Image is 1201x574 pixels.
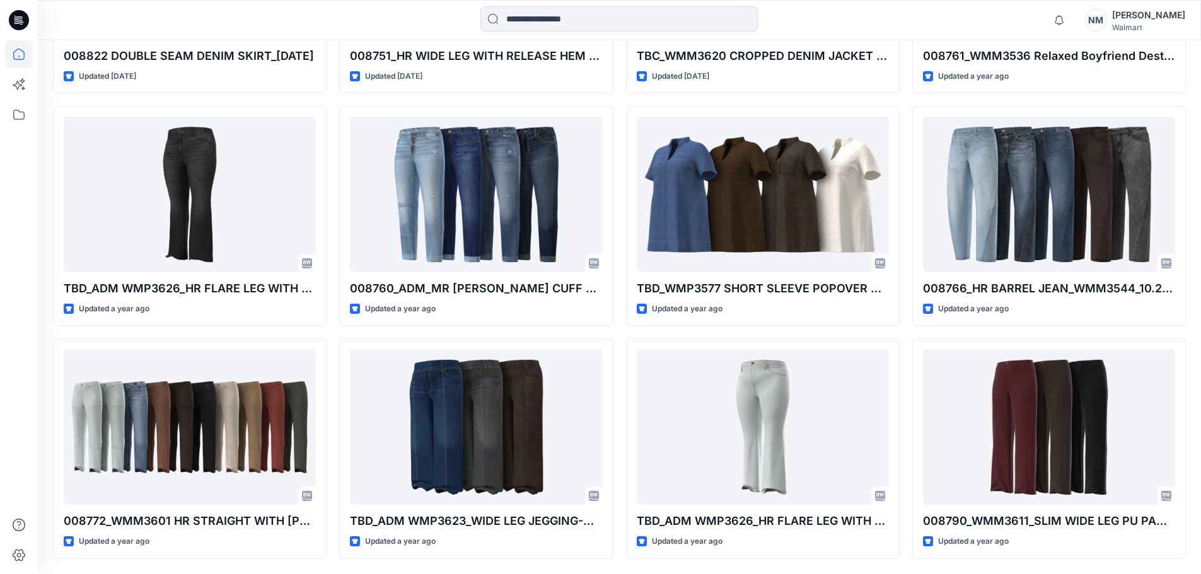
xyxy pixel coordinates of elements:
[637,117,889,272] a: TBD_WMP3577 SHORT SLEEVE POPOVER DRESS_2024_07_15
[923,47,1175,65] p: 008761_WMM3536 Relaxed Boyfriend Destructed Hem_[DATE]
[79,535,149,548] p: Updated a year ago
[923,349,1175,505] a: 008790_WMM3611_SLIM WIDE LEG PU PANT-TBD 9.4.24
[365,70,422,83] p: Updated [DATE]
[637,280,889,297] p: TBD_WMP3577 SHORT SLEEVE POPOVER DRESS_2024_07_15
[652,535,722,548] p: Updated a year ago
[365,535,436,548] p: Updated a year ago
[79,70,136,83] p: Updated [DATE]
[64,117,316,272] a: TBD_ADM WMP3626_HR FLARE LEG WITH RORWARD SEAM-OP2 CLEAN HEM_10.30.2024
[923,117,1175,272] a: 008766_HR BARREL JEAN_WMM3544_10.2.24
[1112,8,1185,23] div: [PERSON_NAME]
[365,302,436,316] p: Updated a year ago
[64,47,316,65] p: 008822 DOUBLE SEAM DENIM SKIRT_[DATE]
[938,535,1009,548] p: Updated a year ago
[64,280,316,297] p: TBD_ADM WMP3626_HR FLARE LEG WITH RORWARD SEAM-OP2 CLEAN HEM_[DATE]
[79,302,149,316] p: Updated a year ago
[923,280,1175,297] p: 008766_HR BARREL JEAN_WMM3544_10.2.24
[1112,23,1185,32] div: Walmart
[637,349,889,505] a: TBD_ADM WMP3626_HR FLARE LEG WITH RORWARD SEAM-OP1 FRAY HEM_10.29.2024
[637,512,889,530] p: TBD_ADM WMP3626_HR FLARE LEG WITH RORWARD SEAM-OP1 FRAY HEM_[DATE]
[64,512,316,530] p: 008772_WMM3601 HR STRAIGHT WITH [PERSON_NAME] DETAILS_[DATE]
[923,512,1175,530] p: 008790_WMM3611_SLIM WIDE LEG PU PANT-TBD [DATE]
[350,512,602,530] p: TBD_ADM WMP3623_WIDE LEG JEGGING-OPTION1 [DATE]
[350,117,602,272] a: 008760_ADM_MR ROLL CUFF BOYFRIEND JEAN 11.21.23
[1084,9,1107,32] div: NM
[350,280,602,297] p: 008760_ADM_MR [PERSON_NAME] CUFF BOYFRIEND [PERSON_NAME] [DATE]
[64,349,316,505] a: 008772_WMM3601 HR STRAIGHT WITH CARPENTER DETAILS_8.29.2024
[938,70,1009,83] p: Updated a year ago
[637,47,889,65] p: TBC_WMM3620 CROPPED DENIM JACKET [DATE]
[938,302,1009,316] p: Updated a year ago
[350,349,602,505] a: TBD_ADM WMP3623_WIDE LEG JEGGING-OPTION1 10.9.2024
[652,70,709,83] p: Updated [DATE]
[652,302,722,316] p: Updated a year ago
[350,47,602,65] p: 008751_HR WIDE LEG WITH RELEASE HEM [DATE]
